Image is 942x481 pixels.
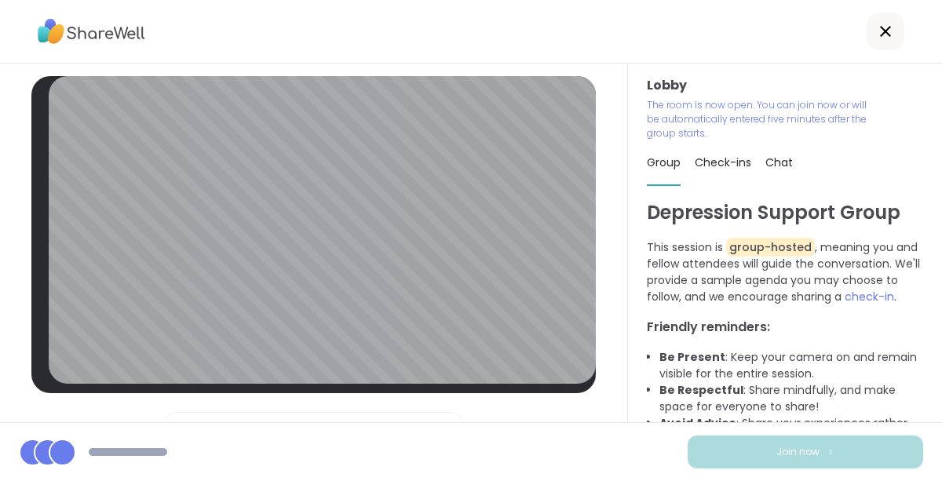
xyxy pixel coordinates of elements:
h1: Depression Support Group [647,199,923,227]
span: Group [647,155,681,170]
li: : Share your experiences rather than advice, as peers are not mental health professionals. [659,415,923,465]
b: Avoid Advice [659,415,736,431]
span: Join now [776,445,820,459]
img: Microphone [171,413,185,444]
li: : Keep your camera on and remain visible for the entire session. [659,349,923,382]
span: Check-ins [695,155,751,170]
li: : Share mindfully, and make space for everyone to share! [659,382,923,415]
b: Be Present [659,349,725,365]
p: The room is now open. You can join now or will be automatically entered five minutes after the gr... [647,98,873,140]
img: ShareWell Logo [38,13,145,49]
span: Chat [765,155,793,170]
h3: Friendly reminders: [647,318,923,337]
span: check-in [845,289,894,304]
img: ShareWell Logomark [826,447,835,456]
span: group-hosted [726,238,815,257]
b: Be Respectful [659,382,743,398]
span: | [192,413,195,444]
h3: Lobby [647,76,923,95]
div: Default - External Microphone (Built-in) [203,421,421,437]
button: Join now [688,435,923,468]
p: This session is , meaning you and fellow attendees will guide the conversation. We'll provide a s... [647,239,923,305]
